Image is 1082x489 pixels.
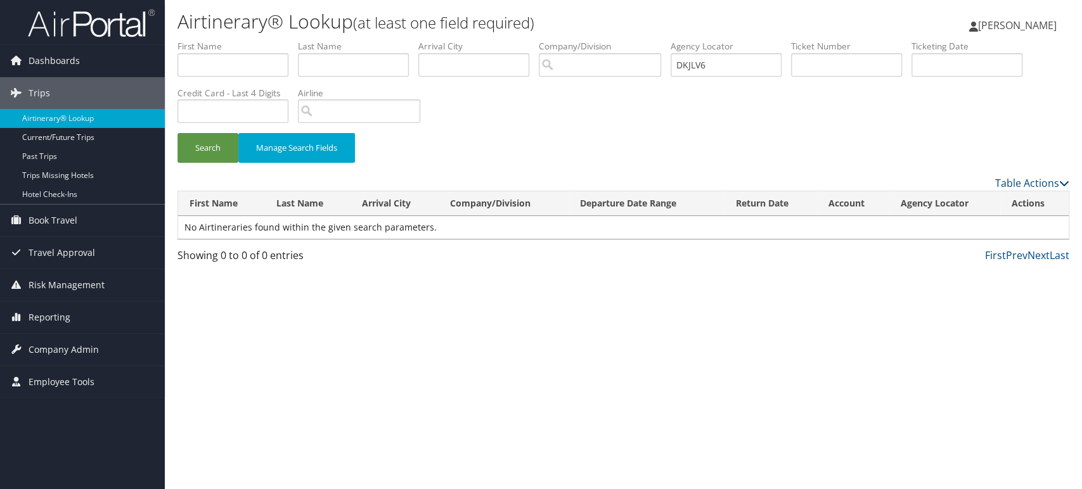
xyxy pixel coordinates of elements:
a: Next [1027,248,1050,262]
span: Dashboards [29,45,80,77]
th: First Name: activate to sort column ascending [178,191,265,216]
span: Reporting [29,302,70,333]
img: airportal-logo.png [28,8,155,38]
label: Arrival City [418,40,539,53]
label: First Name [177,40,298,53]
th: Departure Date Range: activate to sort column ascending [568,191,724,216]
label: Credit Card - Last 4 Digits [177,87,298,99]
button: Search [177,133,238,163]
a: Last [1050,248,1069,262]
label: Company/Division [539,40,671,53]
label: Ticketing Date [911,40,1032,53]
th: Return Date: activate to sort column ascending [725,191,817,216]
a: Table Actions [995,176,1069,190]
label: Ticket Number [791,40,911,53]
span: Employee Tools [29,366,94,398]
a: [PERSON_NAME] [969,6,1069,44]
th: Account: activate to sort column ascending [817,191,889,216]
span: Risk Management [29,269,105,301]
label: Airline [298,87,430,99]
div: Showing 0 to 0 of 0 entries [177,248,386,269]
span: Book Travel [29,205,77,236]
th: Agency Locator: activate to sort column ascending [889,191,1000,216]
th: Company/Division [439,191,569,216]
button: Manage Search Fields [238,133,355,163]
label: Last Name [298,40,418,53]
span: Company Admin [29,334,99,365]
span: Trips [29,77,50,109]
th: Arrival City: activate to sort column ascending [351,191,439,216]
a: Prev [1006,248,1027,262]
small: (at least one field required) [353,12,534,33]
span: [PERSON_NAME] [978,18,1057,32]
th: Last Name: activate to sort column ascending [265,191,351,216]
th: Actions [1000,191,1069,216]
label: Agency Locator [671,40,791,53]
span: Travel Approval [29,237,95,269]
h1: Airtinerary® Lookup [177,8,772,35]
td: No Airtineraries found within the given search parameters. [178,216,1069,239]
a: First [985,248,1006,262]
